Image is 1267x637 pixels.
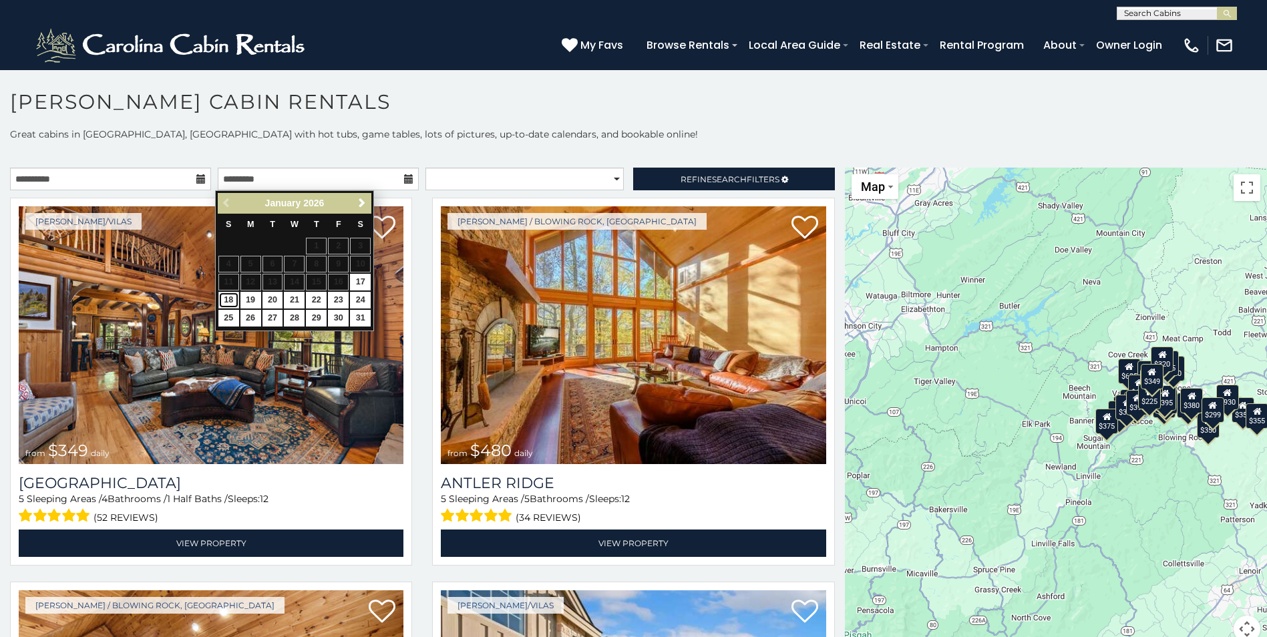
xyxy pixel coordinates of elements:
[25,213,142,230] a: [PERSON_NAME]/Vilas
[447,597,564,614] a: [PERSON_NAME]/Vilas
[19,492,403,526] div: Sleeping Areas / Bathrooms / Sleeps:
[91,448,110,458] span: daily
[265,198,301,208] span: January
[441,529,826,557] a: View Property
[270,220,275,229] span: Tuesday
[48,441,88,460] span: $349
[524,493,530,505] span: 5
[306,292,327,308] a: 22
[441,206,826,464] img: Antler Ridge
[328,310,349,327] a: 30
[306,310,327,327] a: 29
[218,310,239,327] a: 25
[852,174,898,199] button: Change map style
[441,493,446,505] span: 5
[861,180,885,194] span: Map
[240,310,261,327] a: 26
[1177,392,1200,417] div: $695
[681,174,779,184] span: Refine Filters
[226,220,231,229] span: Sunday
[1152,392,1175,417] div: $315
[933,33,1031,57] a: Rental Program
[712,174,747,184] span: Search
[562,37,626,54] a: My Favs
[328,292,349,308] a: 23
[19,493,24,505] span: 5
[369,214,395,242] a: Add to favorites
[1155,388,1178,413] div: $675
[369,598,395,626] a: Add to favorites
[25,448,45,458] span: from
[853,33,927,57] a: Real Estate
[1180,387,1203,413] div: $380
[262,310,283,327] a: 27
[19,529,403,557] a: View Property
[1138,384,1161,409] div: $225
[357,198,367,208] span: Next
[441,206,826,464] a: Antler Ridge from $480 daily
[1137,361,1160,386] div: $565
[260,493,268,505] span: 12
[25,597,285,614] a: [PERSON_NAME] / Blowing Rock, [GEOGRAPHIC_DATA]
[1215,36,1234,55] img: mail-regular-white.png
[1128,375,1151,400] div: $410
[1153,385,1176,410] div: $395
[102,493,108,505] span: 4
[580,37,623,53] span: My Favs
[447,448,468,458] span: from
[284,310,305,327] a: 28
[1095,409,1118,434] div: $375
[33,25,311,65] img: White-1-2.png
[791,214,818,242] a: Add to favorites
[262,292,283,308] a: 20
[1126,389,1149,415] div: $395
[1162,356,1185,381] div: $250
[791,598,818,626] a: Add to favorites
[621,493,630,505] span: 12
[284,292,305,308] a: 21
[1201,397,1224,423] div: $299
[441,492,826,526] div: Sleeping Areas / Bathrooms / Sleeps:
[1232,397,1254,422] div: $355
[447,213,707,230] a: [PERSON_NAME] / Blowing Rock, [GEOGRAPHIC_DATA]
[640,33,736,57] a: Browse Rentals
[1216,384,1239,409] div: $930
[1197,412,1220,437] div: $350
[240,292,261,308] a: 19
[94,509,158,526] span: (52 reviews)
[1151,346,1173,371] div: $320
[1118,359,1141,384] div: $635
[247,220,254,229] span: Monday
[291,220,299,229] span: Wednesday
[1037,33,1083,57] a: About
[353,195,370,212] a: Next
[1141,364,1163,389] div: $349
[441,474,826,492] a: Antler Ridge
[350,292,371,308] a: 24
[314,220,319,229] span: Thursday
[357,220,363,229] span: Saturday
[19,474,403,492] h3: Diamond Creek Lodge
[19,206,403,464] a: Diamond Creek Lodge from $349 daily
[350,274,371,290] a: 17
[633,168,834,190] a: RefineSearchFilters
[350,310,371,327] a: 31
[1234,174,1260,201] button: Toggle fullscreen view
[516,509,581,526] span: (34 reviews)
[742,33,847,57] a: Local Area Guide
[19,206,403,464] img: Diamond Creek Lodge
[1089,33,1169,57] a: Owner Login
[19,474,403,492] a: [GEOGRAPHIC_DATA]
[303,198,324,208] span: 2026
[514,448,533,458] span: daily
[167,493,228,505] span: 1 Half Baths /
[336,220,341,229] span: Friday
[470,441,512,460] span: $480
[1156,351,1179,376] div: $255
[1182,36,1201,55] img: phone-regular-white.png
[1115,394,1138,419] div: $325
[218,292,239,308] a: 18
[1108,401,1131,426] div: $330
